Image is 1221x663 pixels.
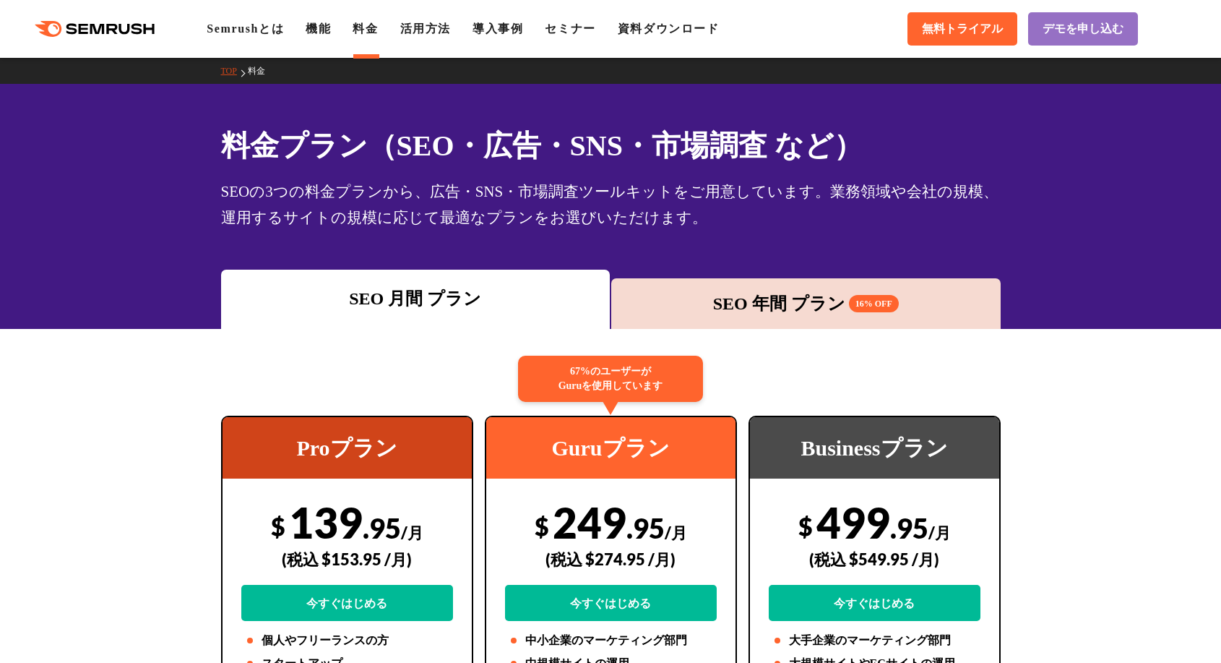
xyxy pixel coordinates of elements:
[665,523,687,542] span: /月
[505,497,717,621] div: 249
[401,523,423,542] span: /月
[241,632,453,649] li: 個人やフリーランスの方
[221,179,1001,231] div: SEOの3つの料金プランから、広告・SNS・市場調査ツールキットをご用意しています。業務領域や会社の規模、運用するサイトの規模に応じて最適なプランをお選びいただけます。
[907,12,1017,46] a: 無料トライアル
[769,497,980,621] div: 499
[928,523,951,542] span: /月
[241,585,453,621] a: 今すぐはじめる
[618,291,993,317] div: SEO 年間 プラン
[207,22,284,35] a: Semrushとは
[618,22,720,35] a: 資料ダウンロード
[486,417,735,479] div: Guruプラン
[750,417,999,479] div: Businessプラン
[248,66,276,76] a: 料金
[798,511,813,541] span: $
[1028,12,1138,46] a: デモを申し込む
[1043,22,1123,37] span: デモを申し込む
[518,356,703,402] div: 67%のユーザーが Guruを使用しています
[363,511,401,544] span: .95
[306,22,331,35] a: 機能
[626,511,665,544] span: .95
[271,511,285,541] span: $
[221,124,1001,167] h1: 料金プラン（SEO・広告・SNS・市場調査 など）
[849,295,899,312] span: 16% OFF
[769,534,980,585] div: (税込 $549.95 /月)
[505,632,717,649] li: 中小企業のマーケティング部門
[241,497,453,621] div: 139
[545,22,595,35] a: セミナー
[769,632,980,649] li: 大手企業のマーケティング部門
[400,22,451,35] a: 活用方法
[535,511,549,541] span: $
[221,66,248,76] a: TOP
[505,534,717,585] div: (税込 $274.95 /月)
[353,22,378,35] a: 料金
[241,534,453,585] div: (税込 $153.95 /月)
[223,417,472,479] div: Proプラン
[228,286,603,312] div: SEO 月間 プラン
[473,22,523,35] a: 導入事例
[769,585,980,621] a: 今すぐはじめる
[922,22,1003,37] span: 無料トライアル
[505,585,717,621] a: 今すぐはじめる
[890,511,928,544] span: .95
